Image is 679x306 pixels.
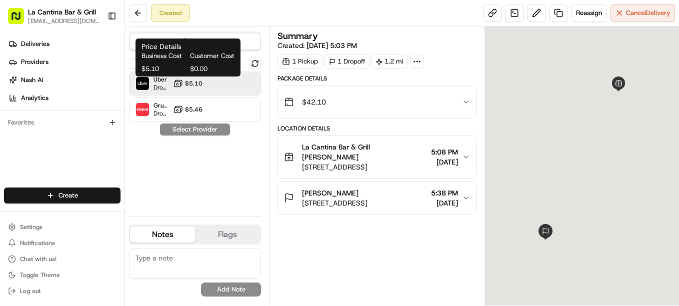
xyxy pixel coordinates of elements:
[431,188,458,198] span: 5:38 PM
[302,188,358,198] span: [PERSON_NAME]
[278,86,476,118] button: $42.10
[610,4,675,22] button: CancelDelivery
[28,17,99,25] button: [EMAIL_ADDRESS][DOMAIN_NAME]
[141,41,234,51] h1: Price Details
[431,157,458,167] span: [DATE]
[10,130,67,138] div: Past conversations
[83,182,86,190] span: •
[10,172,26,188] img: Masood Aslam
[277,40,357,50] span: Created:
[31,155,73,163] span: Regen Pajulas
[26,64,165,75] input: Clear
[4,90,124,106] a: Analytics
[4,268,120,282] button: Toggle Theme
[99,232,121,239] span: Pylon
[20,223,42,231] span: Settings
[28,7,96,17] button: La Cantina Bar & Grill
[277,31,318,40] h3: Summary
[4,114,120,130] div: Favorites
[185,79,202,87] span: $5.10
[20,182,28,190] img: 1736555255976-a54dd68f-1ca7-489b-9aae-adbdc363a1c4
[302,162,427,172] span: [STREET_ADDRESS]
[21,75,43,84] span: Nash AI
[31,182,81,190] span: [PERSON_NAME]
[277,74,476,82] div: Package Details
[302,142,427,162] span: La Cantina Bar & Grill [PERSON_NAME]
[4,54,124,70] a: Providers
[324,54,369,68] div: 1 Dropoff
[6,219,80,237] a: 📗Knowledge Base
[136,77,149,90] img: Uber
[278,136,476,178] button: La Cantina Bar & Grill [PERSON_NAME][STREET_ADDRESS]5:08 PM[DATE]
[20,287,40,295] span: Log out
[277,124,476,132] div: Location Details
[20,223,76,233] span: Knowledge Base
[21,95,39,113] img: 9188753566659_6852d8bf1fb38e338040_72.png
[153,109,169,117] span: Dropoff ETA 21 minutes
[626,8,670,17] span: Cancel Delivery
[58,191,78,200] span: Create
[4,284,120,298] button: Log out
[302,97,326,107] span: $42.10
[136,103,149,116] img: Grubhub
[45,105,137,113] div: We're available if you need us!
[153,101,169,109] span: Grubhub
[94,223,160,233] span: API Documentation
[10,40,182,56] p: Welcome 👋
[21,93,48,102] span: Analytics
[170,98,182,110] button: Start new chat
[130,226,195,242] button: Notes
[10,10,30,30] img: Nash
[20,155,28,163] img: 1736555255976-a54dd68f-1ca7-489b-9aae-adbdc363a1c4
[4,252,120,266] button: Chat with us!
[190,64,234,73] span: $0.00
[20,239,55,247] span: Notifications
[431,147,458,157] span: 5:08 PM
[277,54,322,68] div: 1 Pickup
[576,8,602,17] span: Reassign
[10,145,26,161] img: Regen Pajulas
[75,155,78,163] span: •
[141,51,186,60] span: Business Cost
[4,4,103,28] button: La Cantina Bar & Grill[EMAIL_ADDRESS][DOMAIN_NAME]
[84,224,92,232] div: 💻
[371,54,408,68] div: 1.2 mi
[80,155,101,163] span: [DATE]
[190,51,234,60] span: Customer Cost
[278,182,476,214] button: [PERSON_NAME][STREET_ADDRESS]5:38 PM[DATE]
[10,224,18,232] div: 📗
[70,231,121,239] a: Powered byPylon
[153,75,169,83] span: Uber
[185,105,202,113] span: $5.46
[173,104,202,114] button: $5.46
[302,198,367,208] span: [STREET_ADDRESS]
[10,95,28,113] img: 1736555255976-a54dd68f-1ca7-489b-9aae-adbdc363a1c4
[80,219,164,237] a: 💻API Documentation
[4,187,120,203] button: Create
[4,236,120,250] button: Notifications
[141,64,186,73] span: $5.10
[21,39,49,48] span: Deliveries
[130,33,260,49] button: Quotes
[155,128,182,140] button: See all
[571,4,606,22] button: Reassign
[173,78,202,88] button: $5.10
[20,271,60,279] span: Toggle Theme
[4,220,120,234] button: Settings
[306,41,357,50] span: [DATE] 5:03 PM
[88,182,109,190] span: [DATE]
[45,95,164,105] div: Start new chat
[431,198,458,208] span: [DATE]
[195,226,260,242] button: Flags
[153,83,169,91] span: Dropoff ETA 21 minutes
[20,255,56,263] span: Chat with us!
[4,72,124,88] a: Nash AI
[21,57,48,66] span: Providers
[4,36,124,52] a: Deliveries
